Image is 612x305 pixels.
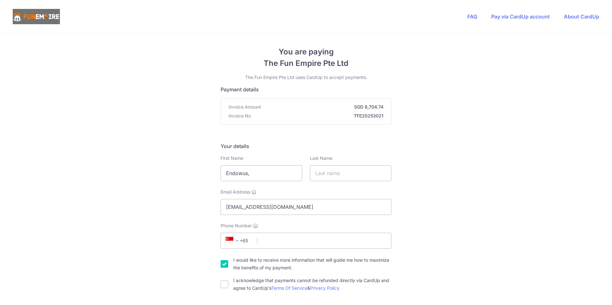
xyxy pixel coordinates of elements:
[221,189,250,195] span: Email Address
[229,104,261,110] span: Invoice Amount
[221,46,391,58] span: You are paying
[310,155,332,161] label: Last Name
[491,13,550,20] a: Pay via CardUp account
[271,285,307,291] a: Terms Of Service
[264,104,383,110] strong: SGD 8,704.74
[229,113,251,119] span: Invoice No
[310,165,391,181] input: Last name
[310,285,339,291] a: Privacy Policy
[221,165,302,181] input: First name
[233,277,391,292] label: I acknowledge that payments cannot be refunded directly via CardUp and agree to CardUp’s &
[233,256,391,272] label: I would like to receive more information that will guide me how to maximize the benefits of my pa...
[226,237,241,245] span: +65
[221,86,391,93] h5: Payment details
[224,237,252,245] span: +65
[221,142,391,150] h5: Your details
[467,13,477,20] a: FAQ
[564,13,599,20] a: About CardUp
[221,199,391,215] input: Email address
[221,74,391,81] p: The Fun Empire Pte Ltd uses CardUp to accept payments.
[221,223,252,229] span: Phone Number
[221,58,391,69] span: The Fun Empire Pte Ltd
[253,113,383,119] strong: TFE20253021
[221,155,243,161] label: First Name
